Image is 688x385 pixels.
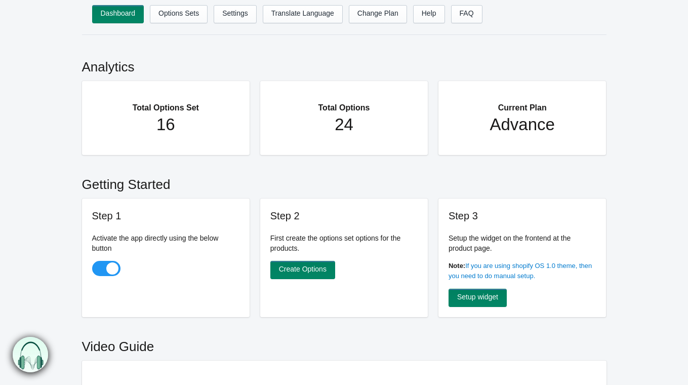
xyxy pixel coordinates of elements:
[270,261,335,279] a: Create Options
[82,165,606,199] h2: Getting Started
[280,91,408,114] h2: Total Options
[92,5,144,23] a: Dashboard
[449,262,592,280] a: If you are using shopify OS 1.0 theme, then you need to do manual setup.
[82,48,606,81] h2: Analytics
[102,114,230,135] h1: 16
[280,114,408,135] h1: 24
[413,5,445,23] a: Help
[449,289,507,307] a: Setup widget
[102,91,230,114] h2: Total Options Set
[449,262,465,269] b: Note:
[270,233,418,253] p: First create the options set options for the products.
[92,233,240,253] p: Activate the app directly using the below button
[459,114,586,135] h1: Advance
[451,5,482,23] a: FAQ
[270,209,418,223] h3: Step 2
[263,5,343,23] a: Translate Language
[82,327,606,361] h2: Video Guide
[449,233,596,253] p: Setup the widget on the frontend at the product page.
[449,209,596,223] h3: Step 3
[214,5,257,23] a: Settings
[349,5,407,23] a: Change Plan
[92,209,240,223] h3: Step 1
[11,337,47,373] img: bxm.png
[459,91,586,114] h2: Current Plan
[150,5,208,23] a: Options Sets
